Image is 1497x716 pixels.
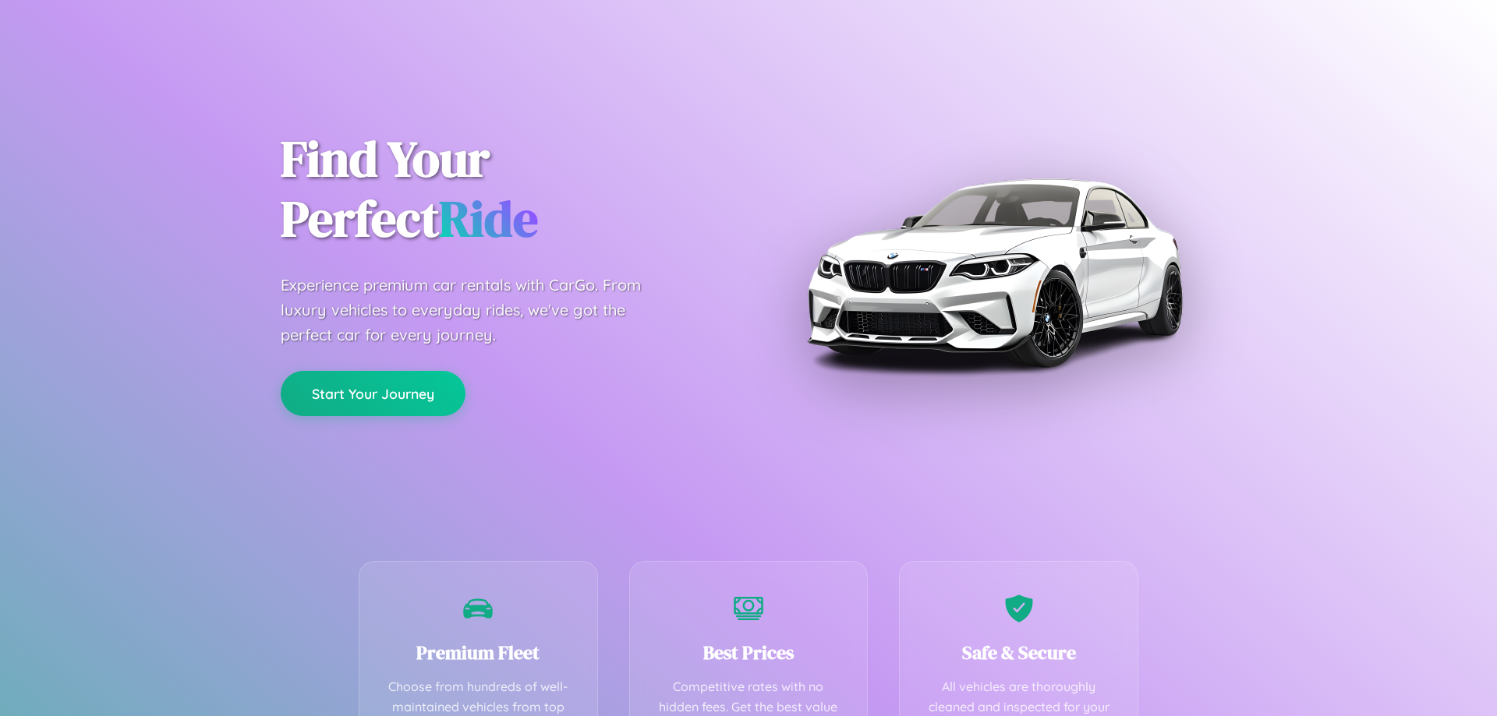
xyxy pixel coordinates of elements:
[439,185,538,252] span: Ride
[799,78,1189,467] img: Premium BMW car rental vehicle
[923,640,1114,665] h3: Safe & Secure
[383,640,574,665] h3: Premium Fleet
[653,640,844,665] h3: Best Prices
[281,273,671,347] p: Experience premium car rentals with CarGo. From luxury vehicles to everyday rides, we've got the ...
[281,371,465,416] button: Start Your Journey
[281,129,725,249] h1: Find Your Perfect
